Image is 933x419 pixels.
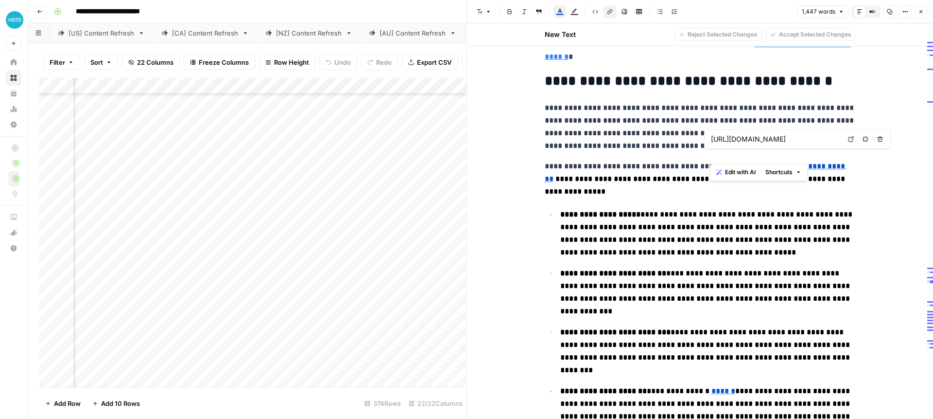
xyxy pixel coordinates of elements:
span: Filter [50,57,65,67]
span: Add 10 Rows [101,399,140,408]
span: Undo [334,57,351,67]
a: AirOps Academy [6,209,21,225]
button: Reject Selected Changes [674,28,762,41]
span: Edit with AI [725,168,756,177]
span: 22 Columns [137,57,173,67]
span: Freeze Columns [199,57,249,67]
span: Sort [90,57,103,67]
div: 374 Rows [361,396,405,411]
button: Sort [84,55,118,70]
span: Row Height [274,57,309,67]
button: Filter [43,55,80,70]
div: 22/22 Columns [405,396,466,411]
span: Reject Selected Changes [688,30,758,39]
a: Browse [6,70,21,86]
button: What's new? [6,225,21,240]
button: Undo [319,55,357,70]
a: [AU] Content Refresh [361,23,465,43]
button: Workspace: XeroOps [6,8,21,32]
button: Accept Selected Changes [766,28,856,41]
a: Usage [6,101,21,117]
img: XeroOps Logo [6,11,23,29]
a: [NZ] Content Refresh [257,23,361,43]
a: Settings [6,117,21,132]
button: 22 Columns [122,55,180,70]
a: [US] Content Refresh [50,23,153,43]
button: Add 10 Rows [86,396,146,411]
button: Freeze Columns [184,55,255,70]
button: Shortcuts [761,166,805,179]
button: Add Row [39,396,86,411]
h2: New Text [545,30,576,39]
button: Edit with AI [712,166,760,179]
a: Home [6,55,21,70]
a: Your Data [6,86,21,101]
span: Accept Selected Changes [779,30,851,39]
button: Row Height [259,55,315,70]
span: 1,447 words [802,7,835,16]
button: Export CSV [402,55,458,70]
span: Export CSV [417,57,451,67]
span: Add Row [54,399,81,408]
div: [AU] Content Refresh [380,28,446,38]
div: [CA] Content Refresh [172,28,238,38]
button: 1,447 words [797,5,848,18]
a: [CA] Content Refresh [153,23,257,43]
span: Shortcuts [765,168,793,177]
span: Redo [376,57,392,67]
div: [US] Content Refresh [69,28,134,38]
button: Redo [361,55,398,70]
button: Help + Support [6,240,21,256]
div: [NZ] Content Refresh [276,28,342,38]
